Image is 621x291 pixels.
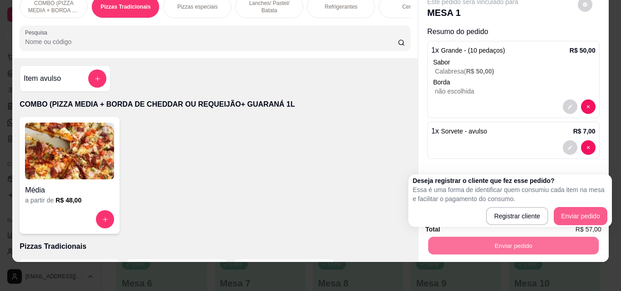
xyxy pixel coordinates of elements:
h2: Deseja registrar o cliente que fez esse pedido? [413,176,607,185]
p: R$ 50,00 [570,46,596,55]
h4: Média [25,185,114,196]
div: a partir de [25,196,114,205]
p: Cervejas [402,3,424,10]
span: Grande - (10 pedaços) [441,47,505,54]
button: add-separate-item [88,69,106,88]
h4: Item avulso [24,73,61,84]
p: não escolhida [435,87,596,96]
p: 1 x [431,126,487,137]
p: COMBO (PIZZA MEDIA + BORDA DE CHEDDAR OU REQUEIJÃO+ GUARANÁ 1L [20,99,410,110]
p: MESA 1 [427,6,518,19]
button: decrease-product-quantity [581,140,596,155]
span: Sorvete - avulso [441,128,487,135]
input: Pesquisa [25,37,398,46]
button: Registrar cliente [486,207,548,225]
p: Calabresa ( [435,67,596,76]
img: product-image [25,123,114,179]
button: increase-product-quantity [96,210,114,228]
h6: R$ 48,00 [55,196,81,205]
button: decrease-product-quantity [581,99,596,114]
button: decrease-product-quantity [563,140,577,155]
div: Sabor [433,58,596,67]
button: Enviar pedido [428,237,598,254]
p: 1 x [431,45,505,56]
p: Resumo do pedido [427,26,600,37]
label: Pesquisa [25,29,50,36]
p: Refrigerantes [325,3,357,10]
p: R$ 7,00 [573,127,596,136]
p: Essa é uma forma de identificar quem consumiu cada item na mesa e facilitar o pagamento do consumo. [413,185,607,203]
p: Pizzas Tradicionais [20,241,410,252]
p: Pizzas Tradicionais [100,3,150,10]
button: decrease-product-quantity [563,99,577,114]
p: Borda [433,78,596,87]
span: R$ 50,00 ) [466,68,494,75]
button: Enviar pedido [554,207,607,225]
p: Pizzas especiais [177,3,218,10]
span: R$ 57,00 [576,224,601,234]
strong: Total [426,226,440,233]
